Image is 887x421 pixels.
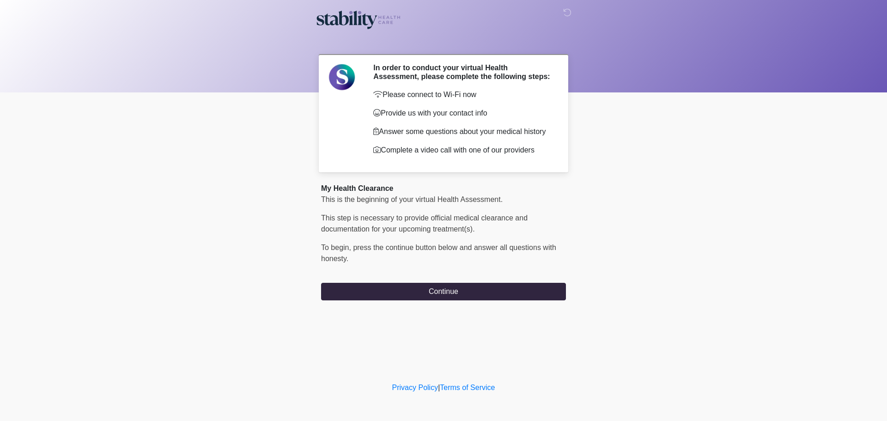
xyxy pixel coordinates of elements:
img: Stability Healthcare Logo [312,7,404,31]
h2: In order to conduct your virtual Health Assessment, please complete the following steps: [373,63,552,81]
span: This step is necessary to provide official medical clearance and documentation for your upcoming ... [321,214,528,233]
p: Provide us with your contact info [373,108,552,119]
span: To begin, [321,244,353,251]
p: Answer some questions about your medical history [373,126,552,137]
h1: ‎ ‎ ‎ [314,33,573,50]
span: press the continue button below and answer all questions with honesty. [321,244,556,262]
div: My Health Clearance [321,183,566,194]
a: | [438,384,440,391]
p: Complete a video call with one of our providers [373,145,552,156]
p: Please connect to Wi-Fi now [373,89,552,100]
button: Continue [321,283,566,300]
a: Terms of Service [440,384,495,391]
span: This is the beginning of your virtual Health Assessment. [321,195,503,203]
img: Agent Avatar [328,63,356,91]
a: Privacy Policy [392,384,438,391]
